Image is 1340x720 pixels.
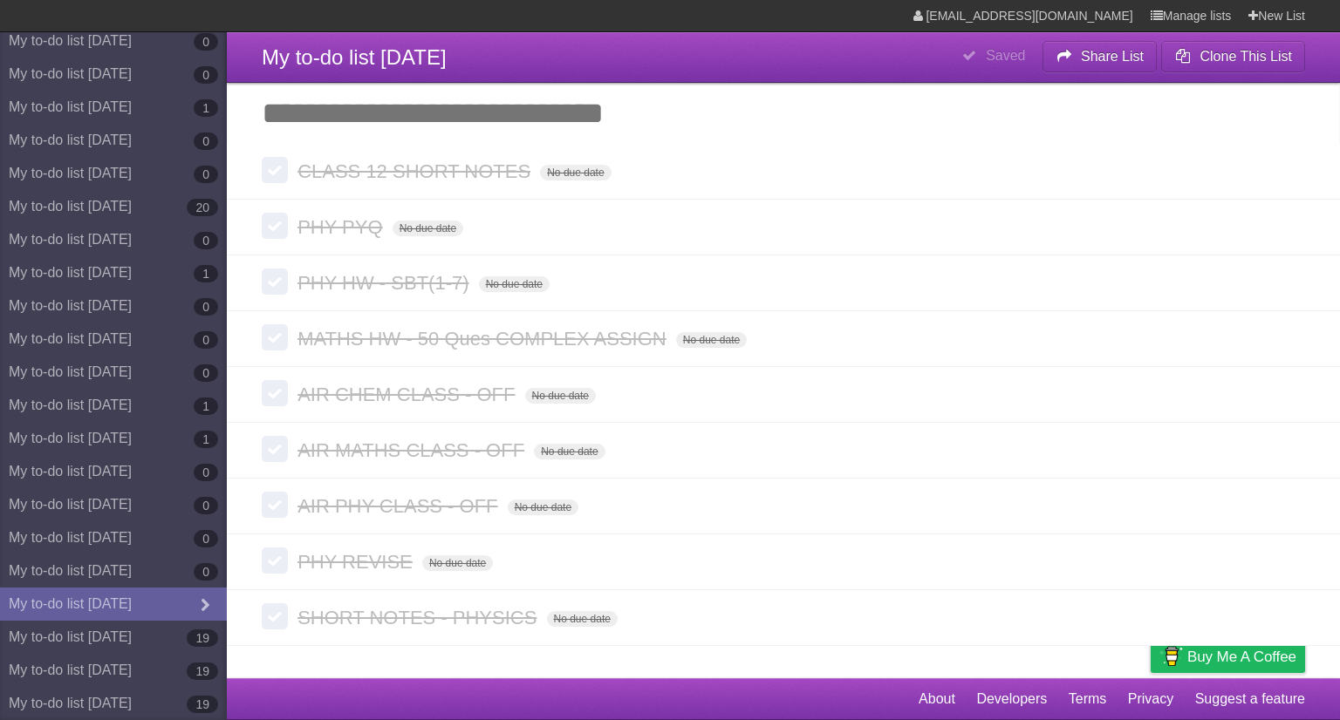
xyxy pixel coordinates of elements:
[194,232,218,249] b: 0
[194,530,218,547] b: 0
[1043,41,1158,72] button: Share List
[262,157,288,183] label: Done
[262,324,288,350] label: Done
[194,397,218,415] b: 1
[262,45,447,69] span: My to-do list [DATE]
[525,388,596,404] span: No due date
[194,364,218,382] b: 0
[187,629,218,647] b: 19
[194,563,218,581] b: 0
[1069,683,1107,716] a: Terms
[262,380,288,406] label: Done
[194,132,218,150] b: 0
[262,492,288,518] label: Done
[297,495,502,517] span: AIR PHY CLASS - OFF
[1081,49,1144,64] b: Share List
[1128,683,1173,716] a: Privacy
[534,444,605,459] span: No due date
[547,611,618,627] span: No due date
[262,547,288,574] label: Done
[297,439,529,461] span: AIR MATHS CLASS - OFF
[297,551,417,573] span: PHY REVISE
[194,298,218,316] b: 0
[540,165,611,180] span: No due date
[393,221,463,236] span: No due date
[297,607,541,628] span: SHORT NOTES - PHYSICS
[1200,49,1292,64] b: Clone This List
[919,683,955,716] a: About
[194,464,218,481] b: 0
[187,696,218,713] b: 19
[194,166,218,183] b: 0
[1151,641,1305,673] a: Buy me a coffee
[676,332,747,348] span: No due date
[297,384,519,405] span: AIR CHEM CLASS - OFF
[1195,683,1305,716] a: Suggest a feature
[262,213,288,239] label: Done
[194,331,218,349] b: 0
[187,199,218,216] b: 20
[422,555,493,571] span: No due date
[194,33,218,51] b: 0
[1187,642,1296,672] span: Buy me a coffee
[1159,642,1183,671] img: Buy me a coffee
[986,48,1025,63] b: Saved
[262,603,288,629] label: Done
[508,499,578,515] span: No due date
[297,216,386,238] span: PHY PYQ
[976,683,1047,716] a: Developers
[297,328,671,350] span: MATHS HW - 50 Ques COMPLEX ASSIGN
[297,160,535,182] span: CLASS 12 SHORT NOTES
[194,99,218,117] b: 1
[194,66,218,84] b: 0
[297,272,473,294] span: PHY HW - SBT(1-7)
[262,268,288,295] label: Done
[194,497,218,514] b: 0
[187,662,218,680] b: 19
[262,436,288,462] label: Done
[479,276,550,292] span: No due date
[1161,41,1305,72] button: Clone This List
[194,431,218,448] b: 1
[194,265,218,282] b: 1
